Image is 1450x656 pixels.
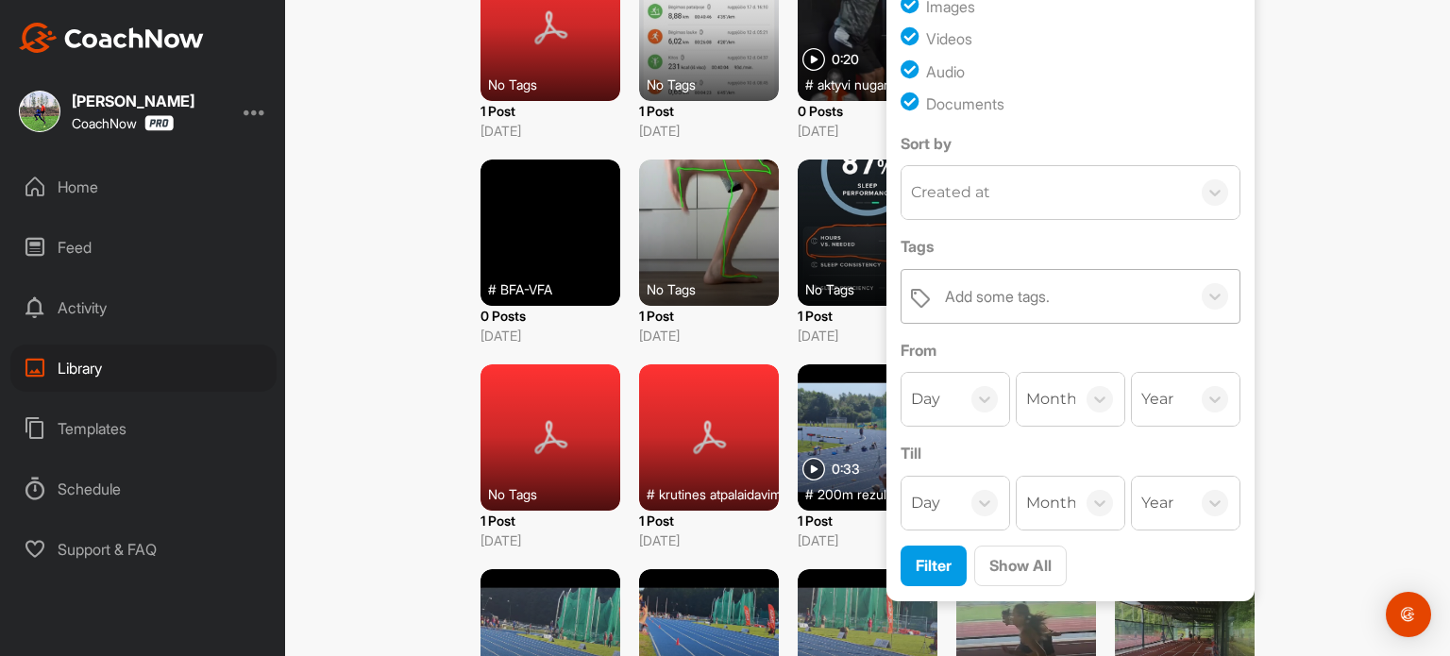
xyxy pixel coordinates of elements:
[639,326,779,345] p: [DATE]
[798,121,937,141] p: [DATE]
[10,526,277,573] div: Support & FAQ
[10,163,277,210] div: Home
[798,306,937,326] p: 1 Post
[659,484,798,503] span: krutines atpalaidavimas ,
[19,91,60,132] img: square_1d26bf0d6d75646ece58a0b239b0eb82.jpg
[911,492,940,514] div: Day
[901,235,1240,258] label: Tags
[10,224,277,271] div: Feed
[144,115,174,131] img: CoachNow Pro
[639,530,779,550] p: [DATE]
[901,442,1240,464] label: Till
[798,511,937,530] p: 1 Post
[1141,388,1173,411] div: Year
[488,279,628,298] div: #
[481,530,620,550] p: [DATE]
[481,121,620,141] p: [DATE]
[901,339,1240,362] label: From
[647,75,786,93] div: No Tags
[639,511,779,530] p: 1 Post
[488,75,628,93] div: No Tags
[818,484,914,503] span: 200m rezultatas
[1026,492,1077,514] div: Month
[481,326,620,345] p: [DATE]
[901,546,967,586] button: Filter
[72,93,194,109] div: [PERSON_NAME]
[10,345,277,392] div: Library
[916,556,952,575] span: Filter
[1026,388,1077,411] div: Month
[72,115,174,131] div: CoachNow
[911,181,990,204] div: Created at
[647,484,786,503] div: #
[19,23,204,53] img: CoachNow
[974,546,1067,586] button: Show All
[481,306,620,326] p: 0 Posts
[818,75,895,93] span: aktyvi nugara
[647,279,786,298] div: No Tags
[832,463,860,476] span: 0:33
[10,465,277,513] div: Schedule
[798,326,937,345] p: [DATE]
[488,484,628,503] div: No Tags
[798,530,937,550] p: [DATE]
[911,388,940,411] div: Day
[1141,492,1173,514] div: Year
[901,132,1240,155] label: Sort by
[639,101,779,121] p: 1 Post
[926,60,965,83] div: Audio
[802,458,825,480] img: play
[798,101,937,121] p: 0 Posts
[926,27,972,50] div: Videos
[805,484,945,503] div: #
[639,306,779,326] p: 1 Post
[945,285,1050,308] div: Add some tags.
[802,48,825,71] img: play
[832,53,859,66] span: 0:20
[989,556,1052,575] span: Show All
[10,405,277,452] div: Templates
[926,93,1004,115] div: Documents
[481,101,620,121] p: 1 Post
[500,279,552,298] span: BFA-VFA
[639,121,779,141] p: [DATE]
[1386,592,1431,637] div: Open Intercom Messenger
[805,75,945,93] div: #
[805,279,945,298] div: No Tags
[481,511,620,530] p: 1 Post
[10,284,277,331] div: Activity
